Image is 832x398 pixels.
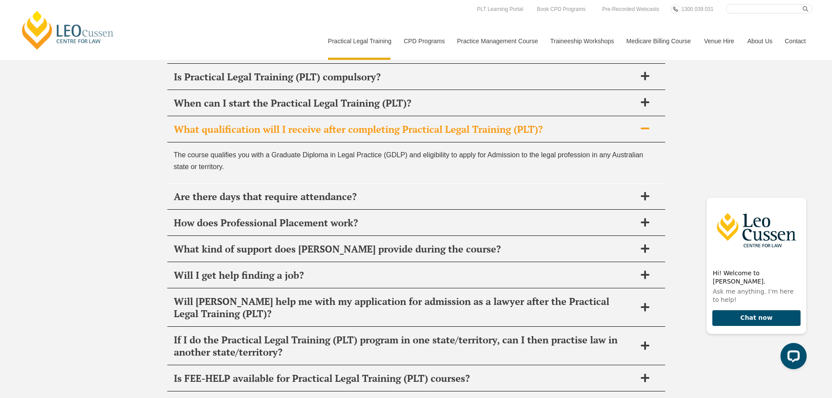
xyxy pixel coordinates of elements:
[697,22,741,60] a: Venue Hire
[620,22,697,60] a: Medicare Billing Course
[174,149,659,173] p: The course qualifies you with a Graduate Diploma in Legal Practice (GDLP) and eligibility to appl...
[174,372,636,384] span: Is FEE-HELP available for Practical Legal Training (PLT) courses?
[174,217,636,229] span: How does Professional Placement work?
[600,4,662,14] a: Pre-Recorded Webcasts
[544,22,620,60] a: Traineeship Workshops
[475,4,525,14] a: PLT Learning Portal
[778,22,812,60] a: Contact
[451,22,544,60] a: Practice Management Course
[321,22,397,60] a: Practical Legal Training
[174,334,636,358] span: If I do the Practical Legal Training (PLT) program in one state/territory, can I then practise la...
[20,10,116,51] a: [PERSON_NAME] Centre for Law
[174,190,636,203] span: Are there days that require attendance?
[535,4,587,14] a: Book CPD Programs
[679,4,715,14] a: 1300 039 031
[174,123,636,135] span: What qualification will I receive after completing Practical Legal Training (PLT)?
[174,243,636,255] span: What kind of support does [PERSON_NAME] provide during the course?
[741,22,778,60] a: About Us
[397,22,450,60] a: CPD Programs
[174,295,636,320] span: Will [PERSON_NAME] help me with my application for admission as a lawyer after the Practical Lega...
[174,97,636,109] span: When can I start the Practical Legal Training (PLT)?
[174,71,636,83] span: Is Practical Legal Training (PLT) compulsory?
[681,6,713,12] span: 1300 039 031
[174,269,636,281] span: Will I get help finding a job?
[699,190,810,376] iframe: LiveChat chat widget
